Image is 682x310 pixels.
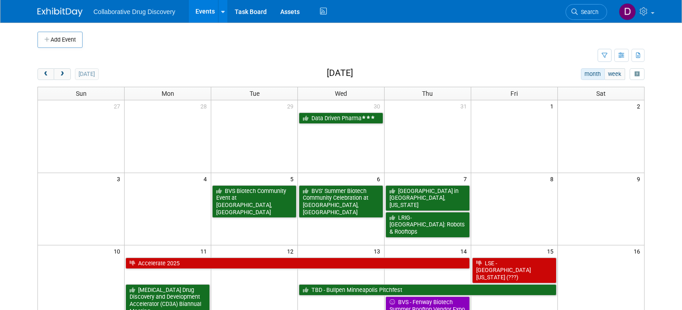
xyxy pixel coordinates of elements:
[549,173,557,184] span: 8
[636,100,644,112] span: 2
[54,68,70,80] button: next
[636,173,644,184] span: 9
[286,100,297,112] span: 29
[76,90,87,97] span: Sun
[37,68,54,80] button: prev
[93,8,175,15] span: Collaborative Drug Discovery
[578,9,598,15] span: Search
[373,100,384,112] span: 30
[472,258,557,283] a: LSE - [GEOGRAPHIC_DATA][US_STATE] (???)
[459,245,471,257] span: 14
[463,173,471,184] span: 7
[125,258,469,269] a: Accelerate 2025
[459,100,471,112] span: 31
[250,90,260,97] span: Tue
[75,68,99,80] button: [DATE]
[335,90,347,97] span: Wed
[299,113,383,124] a: Data Driven Pharma
[37,32,83,48] button: Add Event
[286,245,297,257] span: 12
[633,245,644,257] span: 16
[596,90,606,97] span: Sat
[619,3,636,20] img: Daniel Castro
[376,173,384,184] span: 6
[422,90,433,97] span: Thu
[37,8,83,17] img: ExhibitDay
[199,100,211,112] span: 28
[113,100,124,112] span: 27
[203,173,211,184] span: 4
[299,284,557,296] a: TBD - Bullpen Minneapolis Pitchfest
[549,100,557,112] span: 1
[630,68,645,80] button: myCustomButton
[385,185,470,211] a: [GEOGRAPHIC_DATA] in [GEOGRAPHIC_DATA], [US_STATE]
[546,245,557,257] span: 15
[289,173,297,184] span: 5
[510,90,518,97] span: Fri
[581,68,605,80] button: month
[566,4,607,20] a: Search
[604,68,625,80] button: week
[212,185,297,218] a: BVS Biotech Community Event at [GEOGRAPHIC_DATA], [GEOGRAPHIC_DATA]
[113,245,124,257] span: 10
[373,245,384,257] span: 13
[385,212,470,238] a: LRIG-[GEOGRAPHIC_DATA]: Robots & Rooftops
[162,90,174,97] span: Mon
[299,185,383,218] a: BVS’ Summer Biotech Community Celebration at [GEOGRAPHIC_DATA], [GEOGRAPHIC_DATA]
[199,245,211,257] span: 11
[116,173,124,184] span: 3
[327,68,353,78] h2: [DATE]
